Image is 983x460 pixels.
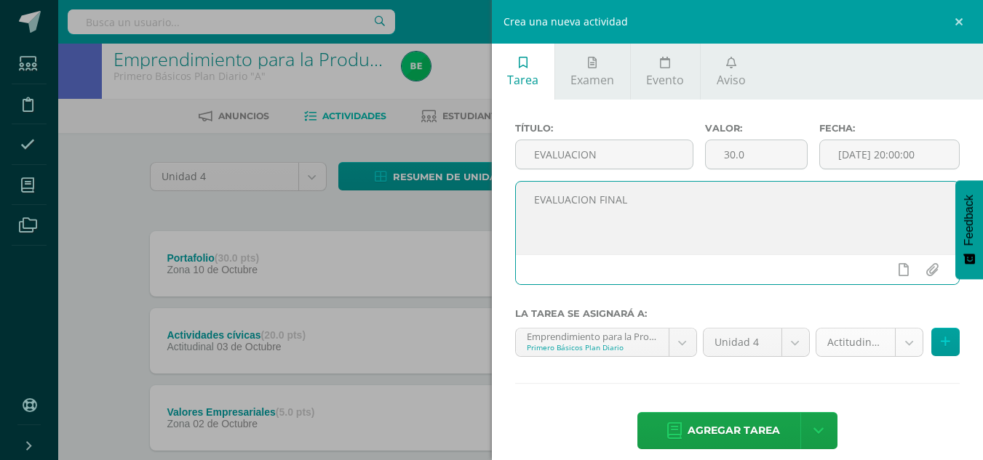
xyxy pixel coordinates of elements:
input: Título [516,140,693,169]
div: Emprendimiento para la Productividad y Desarrollo 'A' [527,328,658,342]
span: Unidad 4 [715,328,771,356]
label: La tarea se asignará a: [515,308,960,319]
label: Valor: [705,123,808,134]
span: Actitudinal (10.0%) [827,328,885,356]
a: Actitudinal (10.0%) [816,328,923,356]
input: Puntos máximos [706,140,807,169]
input: Fecha de entrega [820,140,959,169]
label: Título: [515,123,693,134]
span: Examen [570,72,614,88]
a: Unidad 4 [704,328,809,356]
a: Evento [631,44,700,100]
span: Evento [646,72,684,88]
a: Aviso [701,44,761,100]
label: Fecha: [819,123,960,134]
span: Aviso [717,72,746,88]
div: Primero Básicos Plan Diario [527,342,658,352]
a: Tarea [492,44,554,100]
span: Feedback [963,195,976,246]
a: Examen [555,44,630,100]
button: Feedback - Mostrar encuesta [955,180,983,279]
span: Tarea [507,72,538,88]
a: Emprendimiento para la Productividad y Desarrollo 'A'Primero Básicos Plan Diario [516,328,696,356]
span: Agregar tarea [688,413,780,448]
